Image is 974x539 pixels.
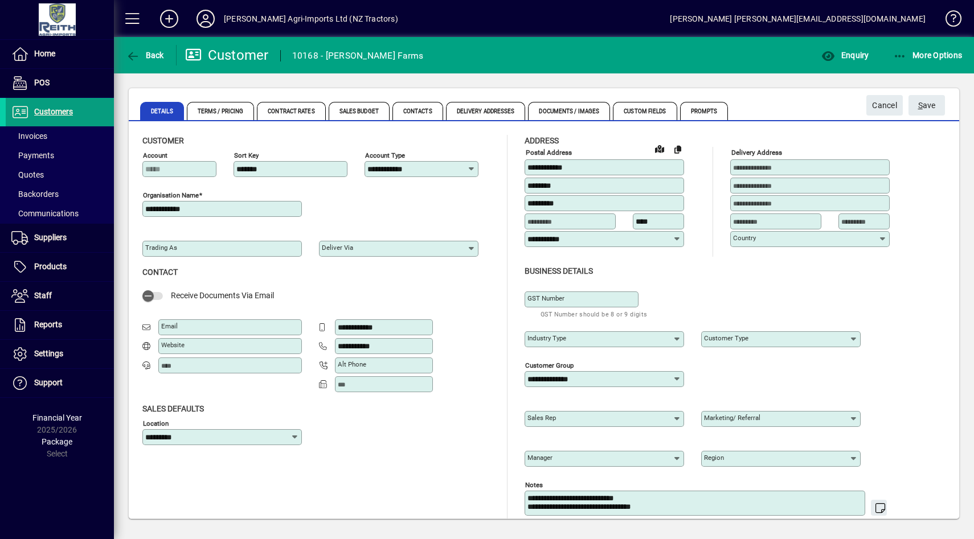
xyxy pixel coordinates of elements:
[6,165,114,184] a: Quotes
[541,307,648,320] mat-hint: GST Number should be 8 or 9 digits
[791,516,881,529] mat-hint: Use 'Enter' to start a new line
[6,184,114,204] a: Backorders
[937,2,960,39] a: Knowledge Base
[525,136,559,145] span: Address
[6,126,114,146] a: Invoices
[6,40,114,68] a: Home
[123,45,167,65] button: Back
[613,102,677,120] span: Custom Fields
[918,96,936,115] span: ave
[11,170,44,179] span: Quotes
[143,151,167,159] mat-label: Account
[142,268,178,277] span: Contact
[821,51,869,60] span: Enquiry
[704,454,724,462] mat-label: Region
[704,334,748,342] mat-label: Customer type
[329,102,390,120] span: Sales Budget
[704,414,760,422] mat-label: Marketing/ Referral
[187,9,224,29] button: Profile
[140,102,184,120] span: Details
[525,361,574,369] mat-label: Customer group
[528,102,610,120] span: Documents / Images
[145,244,177,252] mat-label: Trading as
[34,349,63,358] span: Settings
[908,95,945,116] button: Save
[161,322,178,330] mat-label: Email
[234,151,259,159] mat-label: Sort key
[34,291,52,300] span: Staff
[34,320,62,329] span: Reports
[34,78,50,87] span: POS
[365,151,405,159] mat-label: Account Type
[872,96,897,115] span: Cancel
[34,107,73,116] span: Customers
[11,131,47,141] span: Invoices
[142,404,204,413] span: Sales defaults
[525,266,593,275] span: Business details
[6,253,114,281] a: Products
[527,414,556,422] mat-label: Sales rep
[161,341,185,349] mat-label: Website
[527,294,564,302] mat-label: GST Number
[11,190,59,199] span: Backorders
[918,101,923,110] span: S
[322,244,353,252] mat-label: Deliver via
[32,413,82,422] span: Financial Year
[143,191,199,199] mat-label: Organisation name
[187,102,255,120] span: Terms / Pricing
[527,454,553,462] mat-label: Manager
[6,224,114,252] a: Suppliers
[11,209,79,218] span: Communications
[151,9,187,29] button: Add
[392,102,443,120] span: Contacts
[42,437,72,446] span: Package
[34,49,55,58] span: Home
[866,95,903,116] button: Cancel
[733,234,756,242] mat-label: Country
[680,102,729,120] span: Prompts
[292,47,424,65] div: 10168 - [PERSON_NAME] Farms
[6,282,114,310] a: Staff
[171,291,274,300] span: Receive Documents Via Email
[6,146,114,165] a: Payments
[893,51,963,60] span: More Options
[338,360,366,368] mat-label: Alt Phone
[34,378,63,387] span: Support
[6,340,114,368] a: Settings
[525,480,543,488] mat-label: Notes
[650,139,669,158] a: View on map
[670,10,926,28] div: [PERSON_NAME] [PERSON_NAME][EMAIL_ADDRESS][DOMAIN_NAME]
[34,233,67,242] span: Suppliers
[257,102,325,120] span: Contract Rates
[11,151,54,160] span: Payments
[185,46,269,64] div: Customer
[142,136,184,145] span: Customer
[126,51,164,60] span: Back
[114,45,177,65] app-page-header-button: Back
[890,45,965,65] button: More Options
[34,262,67,271] span: Products
[6,69,114,97] a: POS
[819,45,871,65] button: Enquiry
[527,334,566,342] mat-label: Industry type
[6,369,114,397] a: Support
[446,102,526,120] span: Delivery Addresses
[143,419,169,427] mat-label: Location
[6,204,114,223] a: Communications
[224,10,398,28] div: [PERSON_NAME] Agri-Imports Ltd (NZ Tractors)
[6,311,114,339] a: Reports
[669,140,687,158] button: Copy to Delivery address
